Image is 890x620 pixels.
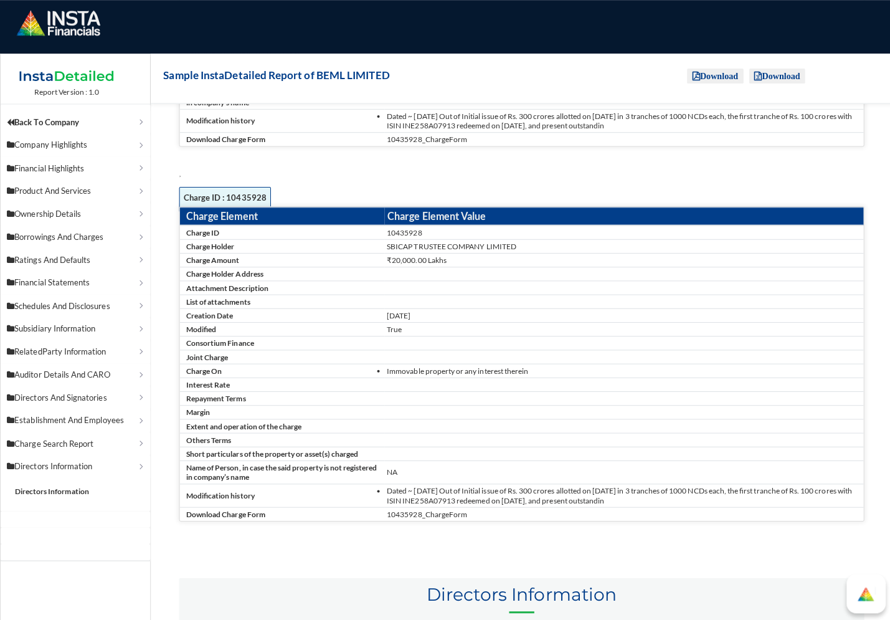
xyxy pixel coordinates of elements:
[178,429,381,442] td: Others Terms
[178,223,381,237] td: Charge ID
[1,451,149,474] a: Directors Information
[7,229,136,241] p: Borrowings And Charges
[381,237,856,250] td: SBICAP TRUSTEE COMPANY LIMITED
[1,337,149,360] a: RelatedParty Information
[178,502,381,516] td: Download Charge Form
[13,64,119,87] img: InstaDetailed
[1,155,149,178] a: Financial Highlights
[383,133,463,143] a: 10435928_ChargeForm
[7,365,136,378] p: Auditor Details And CARO
[7,206,136,219] p: Ownership Details
[383,363,854,372] li: Immovable property or any interest therein
[178,237,381,250] td: Charge Holder
[849,579,868,598] div: How can we help?
[178,264,381,278] td: Charge Holder Address
[178,456,381,479] td: Name of Person, in case the said property is not registered in company’s name
[7,456,136,469] p: Directors Information
[178,388,381,401] td: Repayment Terms
[178,292,381,305] td: List of attachments
[7,252,136,264] p: Ratings And Defaults
[383,505,463,514] a: 10435928_ChargeForm
[1,360,149,383] a: Auditor Details And CARO
[381,456,856,479] td: NA
[1,110,149,133] a: Back To Company
[7,297,136,310] p: Schedules And Disclosures
[383,482,854,500] li: Dated ~ [DATE] Out of Initial issue of Rs. 300 crores allotted on [DATE] in 3 tranches of 1000 NC...
[1,315,149,338] a: Subsidiary Information
[178,205,381,223] th: Charge Element
[178,415,381,429] td: Extent and operation of the charge
[178,319,381,333] td: Modified
[178,360,381,374] td: Charge On
[1,201,149,224] a: Ownership Details
[178,333,381,346] td: Consortium Finance
[184,579,850,613] span: Directors Information
[1,269,149,292] a: Financial Statements
[178,374,381,388] td: Interest Rate
[13,87,119,96] td: Report Version : 1.0
[178,305,381,319] td: Creation Date
[383,110,854,129] li: Dated ~ [DATE] Out of Initial issue of Rs. 300 crores allotted on [DATE] in 3 tranches of 1000 NC...
[7,343,136,355] p: RelatedParty Information
[7,138,136,150] p: Company Highlights
[381,305,856,319] td: [DATE]
[1,224,149,247] a: Borrowings And Charges
[178,185,268,209] span: Charge ID : 10435928
[381,223,856,237] td: 10435928
[7,320,136,332] p: Subsidiary Information
[15,482,88,492] a: Directors Information
[1,406,149,429] a: Establishment And Employees
[7,411,136,423] p: Establishment And Employees
[849,579,868,598] img: Hc
[178,108,381,131] td: Modification history
[747,71,793,80] i: Download
[178,131,381,145] td: Download Charge Form
[7,388,136,401] p: Directors And Signatories
[7,434,136,446] p: Charge Search Report
[1,383,149,406] a: Directors And Signatories
[7,183,136,196] p: Product And Services
[178,278,381,292] td: Attachment Description
[178,479,381,502] td: Modification history
[1,133,149,156] a: Company Highlights
[178,250,381,264] td: Charge Amount
[1,178,149,201] a: Product And Services
[7,115,136,128] p: Back To Company
[1,428,149,451] a: Charge Search Report
[1,292,149,315] a: Schedules And Disclosures
[178,401,381,415] td: Margin
[381,250,856,264] td: ₹20,000.00 Lakhs
[381,205,856,223] th: Charge Element Value
[178,442,381,456] td: Short particulars of the property or asset(s) charged
[1,246,149,269] a: Ratings And Defaults
[7,274,136,287] p: Financial Statements
[686,71,732,80] i: Download
[162,66,386,83] h1: Sample InstaDetailed Report of BEML LIMITED
[381,319,856,333] td: True
[178,346,381,360] td: Joint Charge
[7,161,136,173] p: Financial Highlights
